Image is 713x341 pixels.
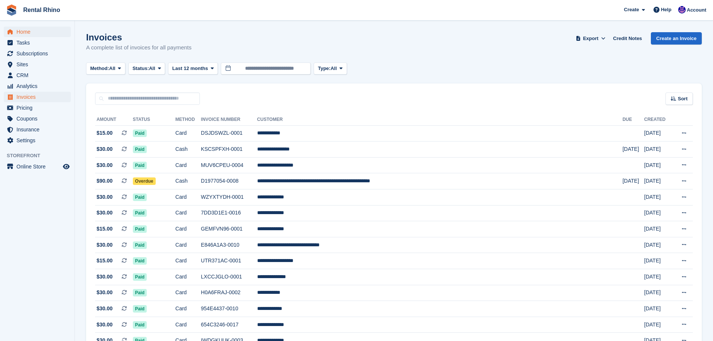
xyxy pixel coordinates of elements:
button: Type: All [314,63,347,75]
a: menu [4,27,71,37]
td: Card [176,317,201,333]
a: menu [4,70,71,80]
td: [DATE] [644,237,672,253]
td: [DATE] [644,205,672,221]
a: menu [4,161,71,172]
p: A complete list of invoices for all payments [86,43,192,52]
span: $15.00 [97,129,113,137]
td: [DATE] [644,173,672,189]
span: $15.00 [97,257,113,265]
th: Customer [257,114,622,126]
td: 954E4437-0010 [201,301,257,317]
th: Invoice Number [201,114,257,126]
h1: Invoices [86,32,192,42]
span: Invoices [16,92,61,102]
a: menu [4,103,71,113]
span: $15.00 [97,225,113,233]
td: E846A1A3-0010 [201,237,257,253]
span: Overdue [133,177,156,185]
td: [DATE] [644,157,672,173]
span: Last 12 months [172,65,208,72]
th: Amount [95,114,133,126]
span: Paid [133,162,147,169]
td: [DATE] [644,141,672,158]
a: Rental Rhino [20,4,63,16]
td: D1977054-0008 [201,173,257,189]
td: Card [176,125,201,141]
td: Card [176,253,201,269]
button: Export [574,32,607,45]
a: menu [4,81,71,91]
span: Export [583,35,598,42]
td: 654C3246-0017 [201,317,257,333]
span: Coupons [16,113,61,124]
td: Card [176,205,201,221]
td: Card [176,189,201,205]
td: Card [176,157,201,173]
td: Card [176,237,201,253]
span: Home [16,27,61,37]
span: $30.00 [97,289,113,296]
td: GEMFVN96-0001 [201,221,257,237]
span: $30.00 [97,305,113,313]
span: Type: [318,65,330,72]
span: Storefront [7,152,74,159]
td: [DATE] [644,253,672,269]
img: Ari Kolas [678,6,686,13]
span: $30.00 [97,193,113,201]
td: [DATE] [644,269,672,285]
td: [DATE] [644,285,672,301]
span: Insurance [16,124,61,135]
span: Account [687,6,706,14]
th: Due [622,114,644,126]
a: menu [4,37,71,48]
a: menu [4,48,71,59]
span: Method: [90,65,109,72]
td: Card [176,221,201,237]
a: menu [4,92,71,102]
span: $30.00 [97,273,113,281]
a: menu [4,59,71,70]
span: Sites [16,59,61,70]
a: menu [4,135,71,146]
td: Card [176,269,201,285]
span: Paid [133,321,147,329]
span: Analytics [16,81,61,91]
td: [DATE] [644,301,672,317]
span: Paid [133,305,147,313]
span: $30.00 [97,209,113,217]
img: stora-icon-8386f47178a22dfd0bd8f6a31ec36ba5ce8667c1dd55bd0f319d3a0aa187defe.svg [6,4,17,16]
a: Create an Invoice [651,32,702,45]
td: KSCSPFXH-0001 [201,141,257,158]
td: [DATE] [644,221,672,237]
button: Status: All [128,63,165,75]
td: [DATE] [644,317,672,333]
span: Paid [133,289,147,296]
span: CRM [16,70,61,80]
th: Status [133,114,176,126]
span: Settings [16,135,61,146]
span: Tasks [16,37,61,48]
span: All [149,65,155,72]
td: Card [176,301,201,317]
button: Method: All [86,63,125,75]
span: Paid [133,257,147,265]
span: $30.00 [97,161,113,169]
td: [DATE] [644,189,672,205]
span: Paid [133,209,147,217]
span: All [109,65,116,72]
td: Cash [176,141,201,158]
th: Created [644,114,672,126]
a: menu [4,113,71,124]
a: menu [4,124,71,135]
span: Paid [133,194,147,201]
span: Pricing [16,103,61,113]
span: Subscriptions [16,48,61,59]
td: DSJDSWZL-0001 [201,125,257,141]
span: Paid [133,273,147,281]
span: Paid [133,241,147,249]
span: $90.00 [97,177,113,185]
span: $30.00 [97,321,113,329]
span: Paid [133,146,147,153]
td: [DATE] [622,173,644,189]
